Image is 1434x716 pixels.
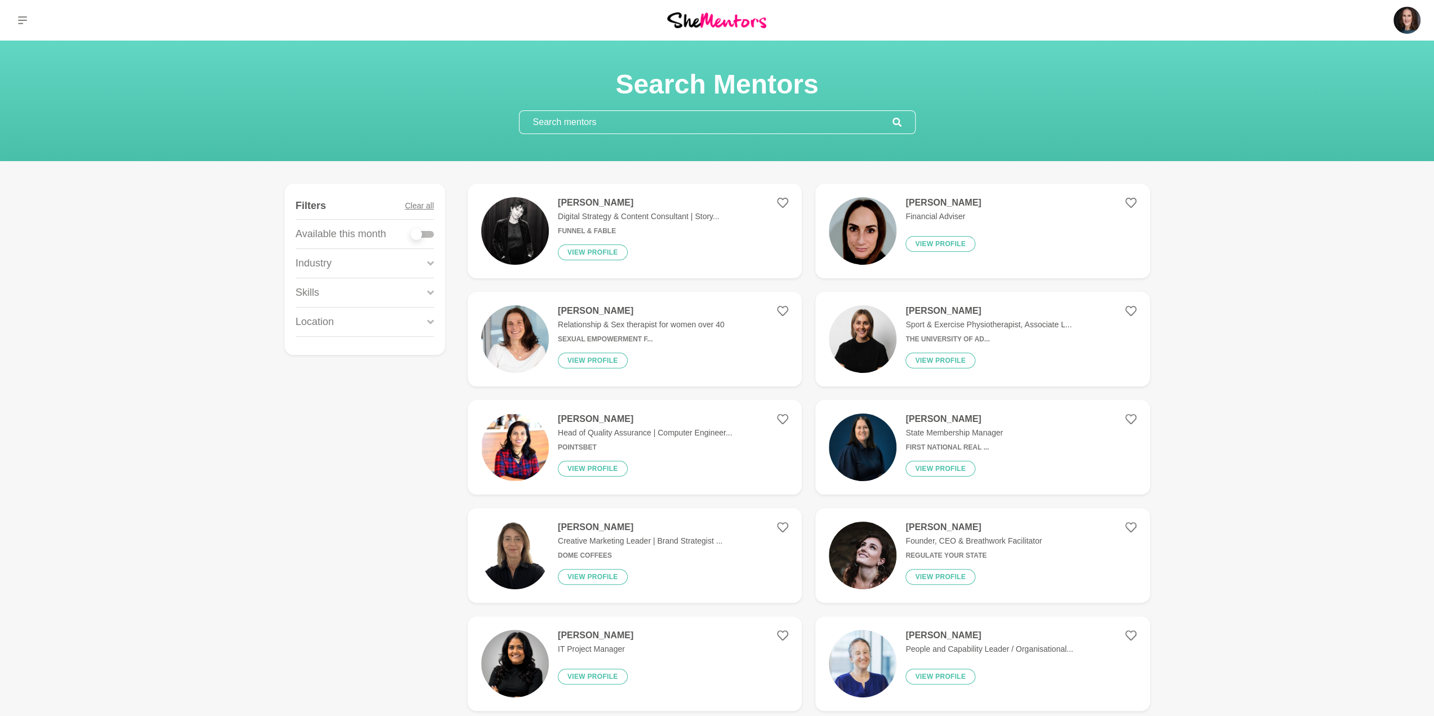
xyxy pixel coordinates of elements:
p: Financial Adviser [905,211,981,223]
button: View profile [905,236,975,252]
img: 1044fa7e6122d2a8171cf257dcb819e56f039831-1170x656.jpg [481,197,549,265]
img: d6e4e6fb47c6b0833f5b2b80120bcf2f287bc3aa-2570x2447.jpg [481,305,549,373]
h4: [PERSON_NAME] [558,305,725,317]
button: View profile [905,569,975,585]
img: 8185ea49deb297eade9a2e5250249276829a47cd-920x897.jpg [829,522,896,589]
img: 2462cd17f0db61ae0eaf7f297afa55aeb6b07152-1255x1348.jpg [829,197,896,265]
p: Industry [296,256,332,271]
button: View profile [558,244,628,260]
a: [PERSON_NAME]Financial AdviserView profile [815,184,1149,278]
a: [PERSON_NAME]State Membership ManagerFirst National Real ...View profile [815,400,1149,495]
a: [PERSON_NAME]IT Project ManagerView profile [468,616,802,711]
img: 6c7e47c16492af589fd1d5b58525654ea3920635-256x256.jpg [829,630,896,697]
h6: First National Real ... [905,443,1003,452]
p: Available this month [296,226,387,242]
h6: Regulate Your State [905,552,1042,560]
p: People and Capability Leader / Organisational... [905,643,1073,655]
p: Founder, CEO & Breathwork Facilitator [905,535,1042,547]
img: 523c368aa158c4209afe732df04685bb05a795a5-1125x1128.jpg [829,305,896,373]
h4: [PERSON_NAME] [905,197,981,208]
img: Julia Ridout [1393,7,1420,34]
h6: Sexual Empowerment f... [558,335,725,344]
p: IT Project Manager [558,643,633,655]
button: View profile [905,669,975,684]
h1: Search Mentors [519,68,916,101]
button: View profile [905,353,975,368]
h4: Filters [296,199,326,212]
button: View profile [905,461,975,477]
p: Creative Marketing Leader | Brand Strategist ... [558,535,722,547]
a: [PERSON_NAME]Relationship & Sex therapist for women over 40Sexual Empowerment f...View profile [468,292,802,386]
button: Clear all [405,193,434,219]
button: View profile [558,669,628,684]
button: View profile [558,353,628,368]
h4: [PERSON_NAME] [558,413,732,425]
h4: [PERSON_NAME] [558,522,722,533]
h6: Funnel & Fable [558,227,720,235]
button: View profile [558,461,628,477]
a: [PERSON_NAME]Head of Quality Assurance | Computer Engineer...PointsBetView profile [468,400,802,495]
a: [PERSON_NAME]Digital Strategy & Content Consultant | Story...Funnel & FableView profile [468,184,802,278]
h4: [PERSON_NAME] [905,522,1042,533]
button: View profile [558,569,628,585]
img: 59f335efb65c6b3f8f0c6c54719329a70c1332df-242x243.png [481,413,549,481]
h6: Dome Coffees [558,552,722,560]
h6: The University of Ad... [905,335,1072,344]
h4: [PERSON_NAME] [905,630,1073,641]
p: State Membership Manager [905,427,1003,439]
img: 069e74e823061df2a8545ae409222f10bd8cae5f-900x600.png [829,413,896,481]
img: 01aee5e50c87abfaa70c3c448cb39ff495e02bc9-1024x1024.jpg [481,630,549,697]
img: She Mentors Logo [667,12,766,28]
input: Search mentors [520,111,893,134]
p: Skills [296,285,319,300]
p: Sport & Exercise Physiotherapist, Associate L... [905,319,1072,331]
img: 675efa3b2e966e5c68b6c0b6a55f808c2d9d66a7-1333x2000.png [481,522,549,589]
h4: [PERSON_NAME] [905,413,1003,425]
a: [PERSON_NAME]Founder, CEO & Breathwork FacilitatorRegulate Your StateView profile [815,508,1149,603]
h4: [PERSON_NAME] [905,305,1072,317]
a: [PERSON_NAME]Creative Marketing Leader | Brand Strategist ...Dome CoffeesView profile [468,508,802,603]
p: Location [296,314,334,330]
h4: [PERSON_NAME] [558,197,720,208]
p: Relationship & Sex therapist for women over 40 [558,319,725,331]
h4: [PERSON_NAME] [558,630,633,641]
h6: PointsBet [558,443,732,452]
p: Digital Strategy & Content Consultant | Story... [558,211,720,223]
p: Head of Quality Assurance | Computer Engineer... [558,427,732,439]
a: [PERSON_NAME]Sport & Exercise Physiotherapist, Associate L...The University of Ad...View profile [815,292,1149,386]
a: [PERSON_NAME]People and Capability Leader / Organisational...View profile [815,616,1149,711]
